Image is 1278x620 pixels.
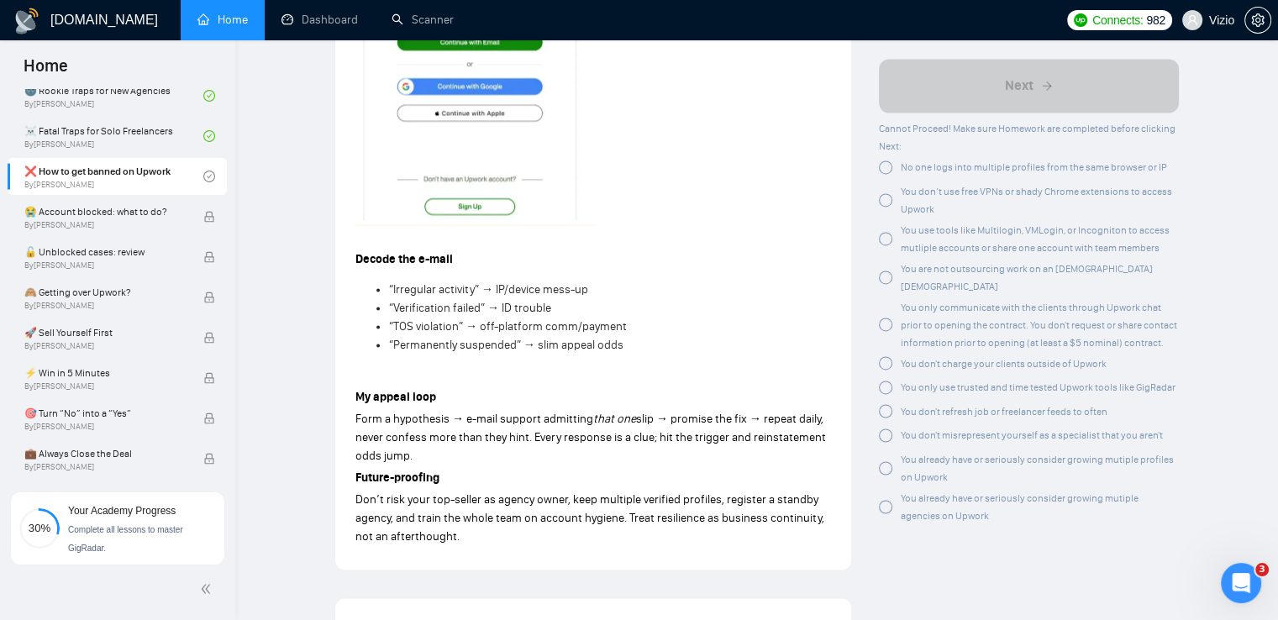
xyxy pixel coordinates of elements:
span: No one logs into multiple profiles from the same browser or IP [901,161,1167,173]
span: lock [203,211,215,223]
strong: Future-proofing [355,470,439,485]
span: Next [1005,76,1033,96]
span: “Permanently suspended” → slim appeal odds [389,338,623,352]
span: 😭 Account blocked: what to do? [24,203,186,220]
span: Your Academy Progress [68,505,176,517]
span: You use tools like Multilogin, VMLogin, or Incogniton to access mutliple accounts or share one ac... [901,224,1170,254]
a: homeHome [197,13,248,27]
span: You only use trusted and time tested Upwork tools like GigRadar [901,381,1175,393]
span: By [PERSON_NAME] [24,260,186,271]
iframe: Intercom live chat [1221,563,1261,603]
span: lock [203,251,215,263]
span: Home [10,54,82,89]
span: You already have or seriously consider growing mutiple agencies on Upwork [901,492,1139,522]
a: ❌ How to get banned on UpworkBy[PERSON_NAME] [24,158,203,195]
em: that one [593,412,636,426]
button: Next [879,59,1179,113]
span: 🙈 Getting over Upwork? [24,284,186,301]
span: slip → promise the fix → repeat daily, never confess more than they hint. Every response is a clu... [355,412,826,463]
button: setting [1244,7,1271,34]
span: user [1186,14,1198,26]
span: “Verification failed” → ID trouble [389,301,551,315]
img: logo [13,8,40,34]
a: dashboardDashboard [281,13,358,27]
span: 982 [1146,11,1165,29]
span: “TOS violation” → off-platform comm/payment [389,319,627,334]
span: 🎯 Turn “No” into a “Yes” [24,405,186,422]
a: searchScanner [392,13,454,27]
span: check-circle [203,90,215,102]
span: double-left [200,581,217,597]
a: ☠️ Fatal Traps for Solo FreelancersBy[PERSON_NAME] [24,118,203,155]
span: By [PERSON_NAME] [24,422,186,432]
span: You don't refresh job or freelancer feeds to often [901,406,1107,418]
span: You already have or seriously consider growing mutiple profiles on Upwork [901,454,1174,483]
span: 3 [1255,563,1269,576]
strong: Decode the e-mail [355,252,453,266]
span: check-circle [203,171,215,182]
span: Complete all lessons to master GigRadar. [68,525,183,553]
img: upwork-logo.png [1074,13,1087,27]
span: lock [203,372,215,384]
span: “Irregular activity” → IP/device mess-up [389,282,588,297]
span: setting [1245,13,1270,27]
span: 💼 Always Close the Deal [24,445,186,462]
span: check-circle [203,130,215,142]
span: You don't misrepresent yourself as a specialist that you aren't [901,429,1163,441]
span: You only communicate with the clients through Upwork chat prior to opening the contract. You don'... [901,302,1177,349]
span: By [PERSON_NAME] [24,381,186,391]
span: By [PERSON_NAME] [24,220,186,230]
strong: My appeal loop [355,390,436,404]
span: You don't charge your clients outside of Upwork [901,358,1107,370]
span: You are not outsourcing work on an [DEMOGRAPHIC_DATA] [DEMOGRAPHIC_DATA] [901,263,1153,292]
span: lock [203,332,215,344]
span: By [PERSON_NAME] [24,462,186,472]
span: You don’t use free VPNs or shady Chrome extensions to access Upwork [901,186,1172,215]
span: lock [203,412,215,424]
span: By [PERSON_NAME] [24,341,186,351]
span: lock [203,453,215,465]
span: Cannot Proceed! Make sure Homework are completed before clicking Next: [879,123,1175,152]
a: setting [1244,13,1271,27]
span: 🚀 Sell Yourself First [24,324,186,341]
span: By [PERSON_NAME] [24,301,186,311]
span: Connects: [1092,11,1143,29]
span: Don’t risk your top-seller as agency owner, keep multiple verified profiles, register a standby a... [355,492,824,544]
span: 30% [19,523,60,533]
span: Form a hypothesis → e-mail support admitting [355,412,593,426]
span: 🔓 Unblocked cases: review [24,244,186,260]
span: lock [203,292,215,303]
a: 🌚 Rookie Traps for New AgenciesBy[PERSON_NAME] [24,77,203,114]
span: ⚡ Win in 5 Minutes [24,365,186,381]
